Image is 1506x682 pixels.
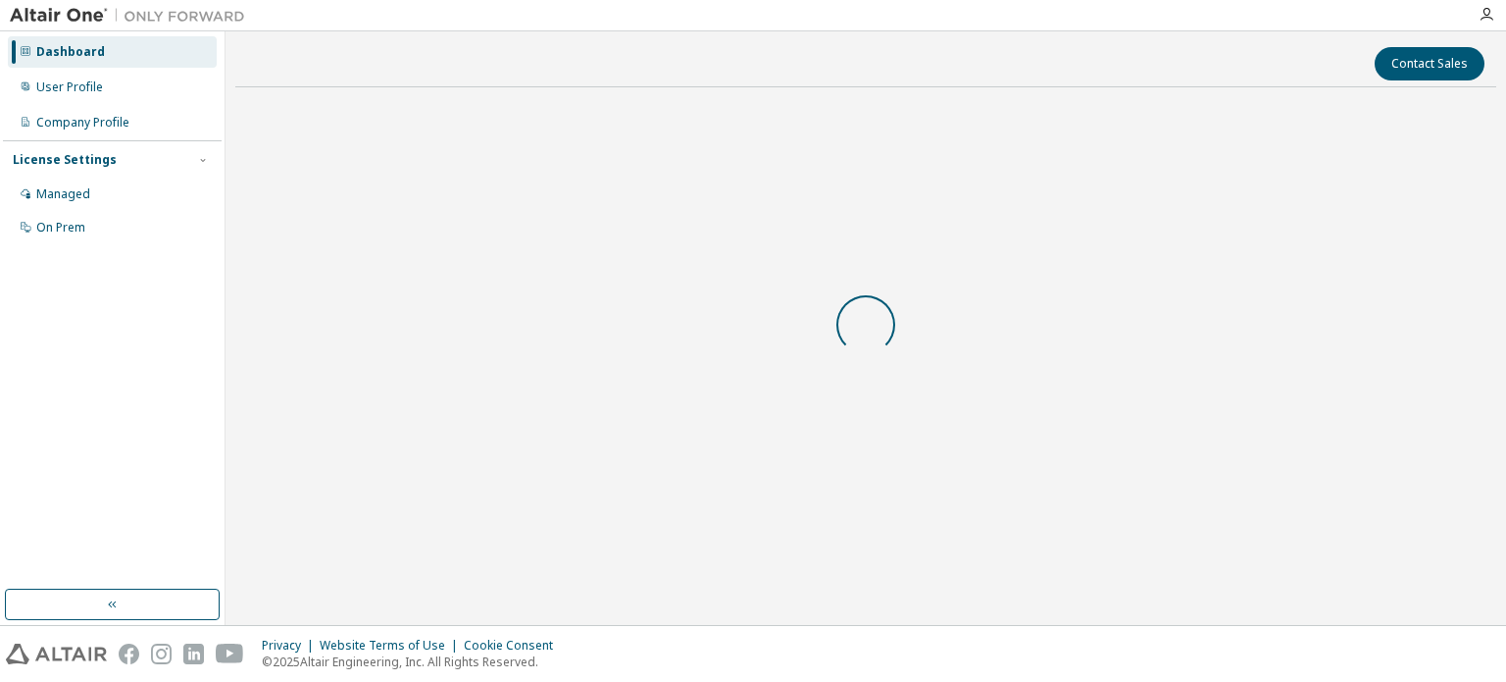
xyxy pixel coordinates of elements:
[36,220,85,236] div: On Prem
[183,644,204,664] img: linkedin.svg
[151,644,172,664] img: instagram.svg
[262,654,565,670] p: © 2025 Altair Engineering, Inc. All Rights Reserved.
[36,115,129,131] div: Company Profile
[216,644,244,664] img: youtube.svg
[464,638,565,654] div: Cookie Consent
[6,644,107,664] img: altair_logo.svg
[1375,47,1484,80] button: Contact Sales
[36,79,103,95] div: User Profile
[320,638,464,654] div: Website Terms of Use
[119,644,139,664] img: facebook.svg
[36,44,105,60] div: Dashboard
[36,186,90,202] div: Managed
[10,6,255,26] img: Altair One
[262,638,320,654] div: Privacy
[13,152,117,168] div: License Settings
